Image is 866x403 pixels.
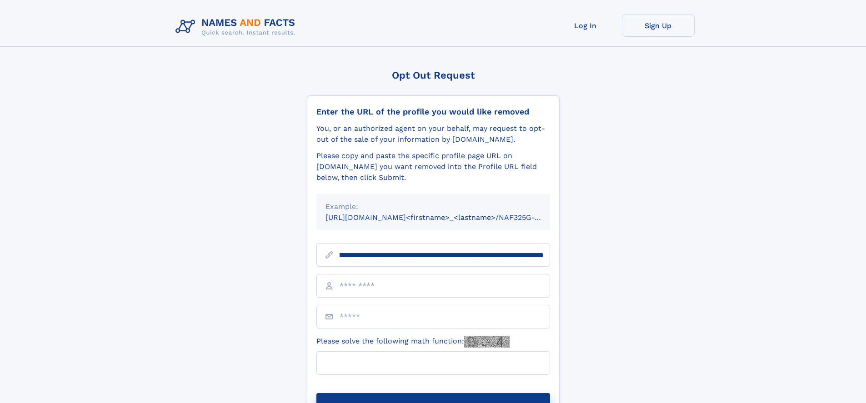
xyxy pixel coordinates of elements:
[622,15,695,37] a: Sign Up
[316,107,550,117] div: Enter the URL of the profile you would like removed
[316,150,550,183] div: Please copy and paste the specific profile page URL on [DOMAIN_NAME] you want removed into the Pr...
[325,201,541,212] div: Example:
[316,336,510,348] label: Please solve the following math function:
[325,213,567,222] small: [URL][DOMAIN_NAME]<firstname>_<lastname>/NAF325G-xxxxxxxx
[307,70,560,81] div: Opt Out Request
[316,123,550,145] div: You, or an authorized agent on your behalf, may request to opt-out of the sale of your informatio...
[172,15,303,39] img: Logo Names and Facts
[549,15,622,37] a: Log In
